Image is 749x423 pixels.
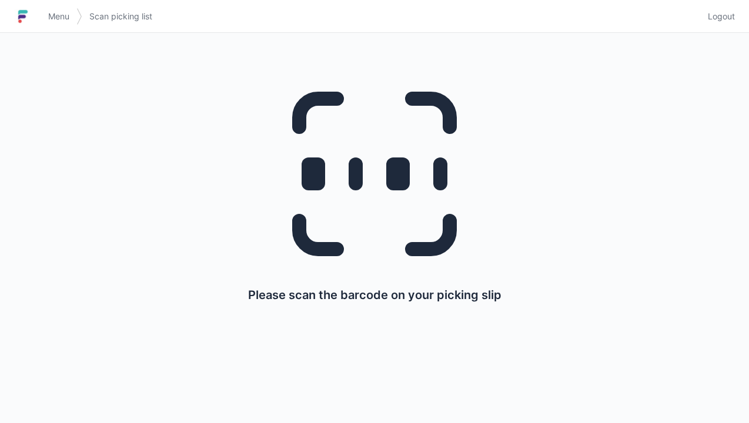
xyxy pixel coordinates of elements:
span: Logout [708,11,735,22]
span: Scan picking list [89,11,152,22]
p: Please scan the barcode on your picking slip [248,287,501,303]
a: Logout [701,6,735,27]
img: svg> [76,2,82,31]
a: Menu [41,6,76,27]
span: Menu [48,11,69,22]
a: Scan picking list [82,6,159,27]
img: logo-small.jpg [14,7,32,26]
